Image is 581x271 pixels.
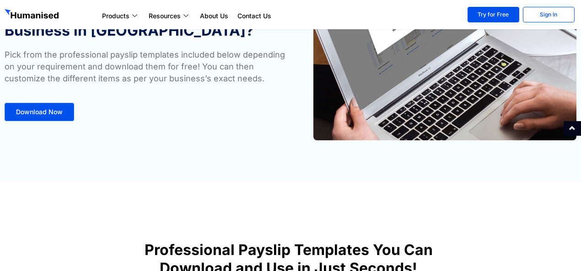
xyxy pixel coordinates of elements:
a: Products [97,11,144,21]
img: GetHumanised Logo [5,9,60,21]
span: Download Now [16,109,63,115]
a: Try for Free [468,7,519,22]
a: About Us [195,11,233,21]
a: Download Now [5,103,74,121]
a: Sign In [523,7,575,22]
a: Resources [144,11,195,21]
a: Contact Us [233,11,276,21]
p: Pick from the professional payslip templates included below depending on your requirement and dow... [5,49,286,85]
